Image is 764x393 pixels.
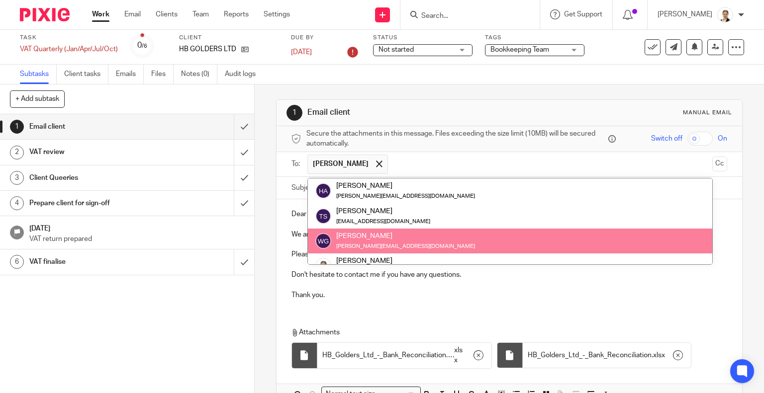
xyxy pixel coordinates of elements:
[179,44,236,54] p: HB GOLDERS LTD
[29,170,159,185] h1: Client Queeries
[485,34,584,42] label: Tags
[291,159,302,169] label: To:
[307,107,530,118] h1: Email client
[315,208,331,224] img: svg%3E
[454,345,466,366] span: xlsx
[336,256,430,266] div: [PERSON_NAME]
[315,233,331,249] img: svg%3E
[317,343,491,368] div: .
[291,249,728,259] p: Please provide the missing information from the attached file.
[224,9,249,19] a: Reports
[29,196,159,211] h1: Prepare client for sign-off
[336,231,475,241] div: [PERSON_NAME]
[373,34,473,42] label: Status
[653,350,665,360] span: xlsx
[315,183,331,199] img: svg%3E
[379,46,414,53] span: Not started
[29,234,244,244] p: VAT return prepared
[156,9,178,19] a: Clients
[10,90,65,107] button: + Add subtask
[291,270,728,280] p: Don't hesitate to contact me if you have any questions.
[336,243,475,249] small: [PERSON_NAME][EMAIL_ADDRESS][DOMAIN_NAME]
[528,350,652,360] span: HB_Golders_Ltd_-_Bank_Reconciliation
[717,7,733,23] img: Untitled%20(5%20%C3%97%205%20cm)%20(2).png
[10,120,24,134] div: 1
[564,11,602,18] span: Get Support
[10,255,24,269] div: 6
[179,34,279,42] label: Client
[29,119,159,134] h1: Email client
[336,219,430,224] small: [EMAIL_ADDRESS][DOMAIN_NAME]
[336,193,475,199] small: [PERSON_NAME][EMAIL_ADDRESS][DOMAIN_NAME]
[29,145,159,159] h1: VAT review
[92,9,109,19] a: Work
[29,221,244,234] h1: [DATE]
[64,65,108,84] a: Client tasks
[523,343,691,368] div: .
[10,171,24,185] div: 3
[10,196,24,210] div: 4
[124,9,141,19] a: Email
[29,254,159,269] h1: VAT finalise
[286,105,302,121] div: 1
[420,12,510,21] input: Search
[20,44,118,54] div: VAT Quarterly (Jan/Apr/Jul/Oct)
[306,129,606,149] span: Secure the attachments in this message. Files exceeding the size limit (10MB) will be secured aut...
[718,134,727,144] span: On
[291,49,312,56] span: [DATE]
[683,109,732,117] div: Manual email
[192,9,209,19] a: Team
[291,34,361,42] label: Due by
[116,65,144,84] a: Emails
[20,65,57,84] a: Subtasks
[336,181,475,191] div: [PERSON_NAME]
[142,43,147,49] small: /6
[315,258,331,274] img: Untitled%20(5%20%C3%97%205%20cm)%20(2).png
[651,134,682,144] span: Switch off
[336,206,430,216] div: [PERSON_NAME]
[225,65,263,84] a: Audit logs
[20,34,118,42] label: Task
[10,146,24,159] div: 2
[291,230,728,239] p: We are beginning to work on your VAT return, to be filed by [DATE].
[490,46,549,53] span: Bookkeeping Team
[291,327,719,337] p: Attachments
[322,350,453,360] span: HB_Golders_Ltd_-_Bank_Reconciliation (1)
[20,8,70,21] img: Pixie
[181,65,217,84] a: Notes (0)
[658,9,712,19] p: [PERSON_NAME]
[291,183,317,193] label: Subject:
[313,159,369,169] span: [PERSON_NAME]
[291,290,728,300] p: Thank you.
[151,65,174,84] a: Files
[264,9,290,19] a: Settings
[291,209,728,219] p: Dear [PERSON_NAME],
[712,157,727,171] button: Cc
[137,40,147,51] div: 0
